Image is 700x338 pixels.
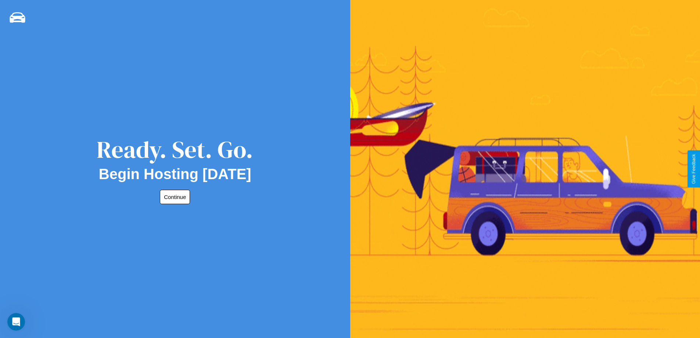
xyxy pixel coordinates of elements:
[160,190,190,204] button: Continue
[97,133,253,166] div: Ready. Set. Go.
[99,166,251,182] h2: Begin Hosting [DATE]
[691,154,696,184] div: Give Feedback
[7,313,25,331] iframe: Intercom live chat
